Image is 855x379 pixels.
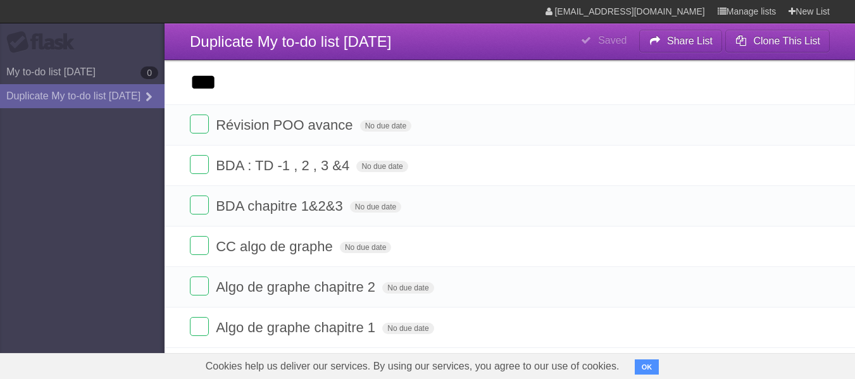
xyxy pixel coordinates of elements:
b: Saved [598,35,627,46]
span: No due date [382,323,434,334]
span: No due date [356,161,408,172]
span: Algo de graphe chapitre 2 [216,279,378,295]
span: BDA chapitre 1&2&3 [216,198,346,214]
label: Done [190,317,209,336]
button: OK [635,359,659,375]
span: Algo de graphe chapitre 1 [216,320,378,335]
label: Done [190,276,209,295]
label: Done [190,236,209,255]
b: Share List [667,35,713,46]
span: BDA : TD -1 , 2 , 3 &4 [216,158,353,173]
span: No due date [350,201,401,213]
div: Flask [6,31,82,54]
span: No due date [360,120,411,132]
span: CC algo de graphe [216,239,336,254]
span: Cookies help us deliver our services. By using our services, you agree to our use of cookies. [193,354,632,379]
span: No due date [340,242,391,253]
span: Révision POO avance [216,117,356,133]
span: Duplicate My to-do list [DATE] [190,33,391,50]
b: Clone This List [753,35,820,46]
label: Done [190,196,209,214]
span: No due date [382,282,434,294]
button: Share List [639,30,723,53]
label: Done [190,115,209,134]
button: Clone This List [725,30,830,53]
b: 0 [140,66,158,79]
label: Done [190,155,209,174]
